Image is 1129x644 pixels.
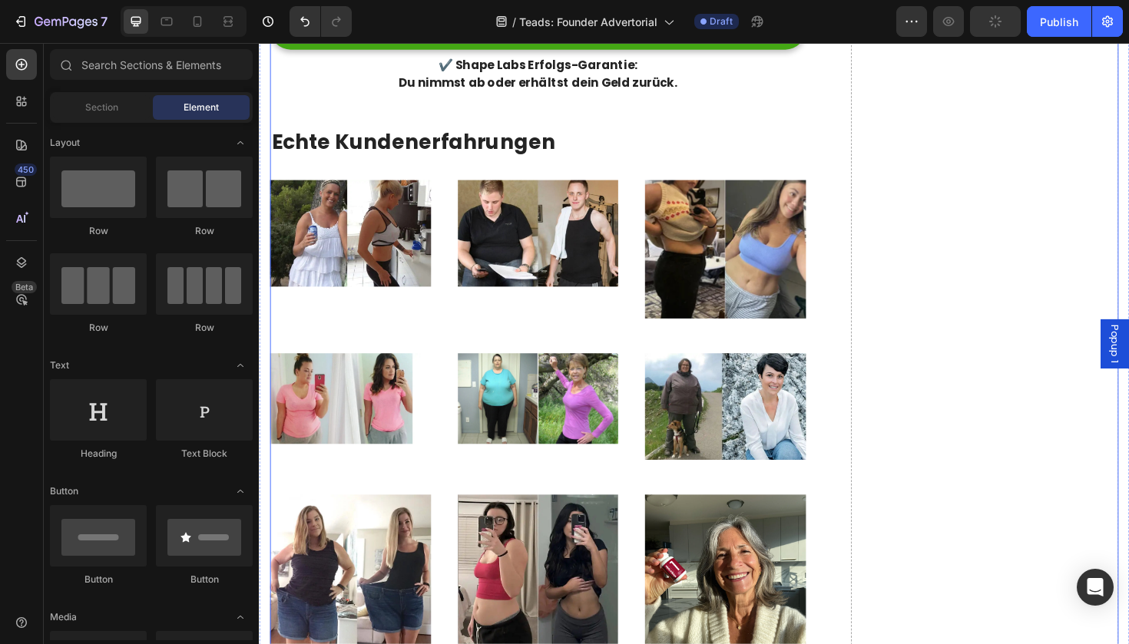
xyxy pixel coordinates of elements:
[156,573,253,586] div: Button
[210,329,381,424] img: Alt Image
[101,12,108,31] p: 7
[50,447,147,461] div: Heading
[12,145,182,258] img: Alt Image
[50,358,69,372] span: Text
[228,130,253,155] span: Toggle open
[85,101,118,114] span: Section
[156,447,253,461] div: Text Block
[1040,14,1078,30] div: Publish
[184,101,219,114] span: Element
[12,281,37,293] div: Beta
[512,14,516,30] span: /
[210,145,381,258] img: Alt Image
[156,321,253,335] div: Row
[50,573,147,586] div: Button
[13,15,578,33] p: ✔️ Shape Labs Erfolgs-Garantie:
[290,6,352,37] div: Undo/Redo
[1027,6,1091,37] button: Publish
[156,224,253,238] div: Row
[12,329,182,424] img: Alt Image
[12,478,182,643] img: Alt Image
[50,484,78,498] span: Button
[50,321,147,335] div: Row
[710,15,733,28] span: Draft
[1077,569,1114,606] div: Open Intercom Messenger
[6,6,114,37] button: 7
[13,33,578,51] p: Du nimmst ab oder erhältst dein Geld zurück.
[409,145,579,292] img: Alt Image
[259,43,1129,644] iframe: Design area
[50,136,80,150] span: Layout
[15,163,37,176] div: 450
[228,479,253,504] span: Toggle open
[12,90,579,121] h2: Echte Kundenerfahrungen
[409,329,579,441] img: Alt Image
[50,224,147,238] div: Row
[50,610,77,624] span: Media
[228,605,253,629] span: Toggle open
[228,353,253,378] span: Toggle open
[50,49,253,80] input: Search Sections & Elements
[899,299,914,339] span: Popup 1
[519,14,657,30] span: Teads: Founder Advertorial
